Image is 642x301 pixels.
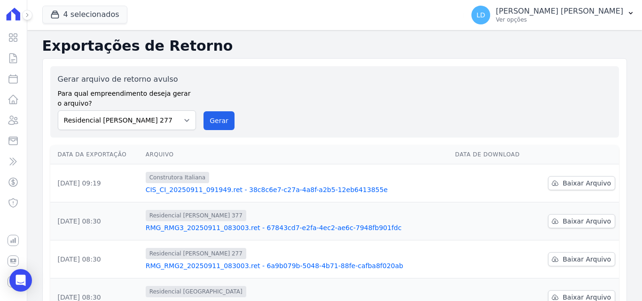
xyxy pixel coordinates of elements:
[464,2,642,28] button: LD [PERSON_NAME] [PERSON_NAME] Ver opções
[548,176,615,190] a: Baixar Arquivo
[204,111,235,130] button: Gerar
[563,178,611,188] span: Baixar Arquivo
[146,185,448,194] a: CIS_CI_20250911_091949.ret - 38c8c6e7-c27a-4a8f-a2b5-12eb6413855e
[58,74,196,85] label: Gerar arquivo de retorno avulso
[548,252,615,266] a: Baixar Arquivo
[563,216,611,226] span: Baixar Arquivo
[477,12,485,18] span: LD
[146,261,448,270] a: RMG_RMG2_20250911_083003.ret - 6a9b079b-5048-4b71-88fe-cafba8f020ab
[9,269,32,292] div: Open Intercom Messenger
[451,145,533,164] th: Data de Download
[146,172,210,183] span: Construtora Italiana
[42,38,627,54] h2: Exportações de Retorno
[142,145,452,164] th: Arquivo
[146,223,448,232] a: RMG_RMG3_20250911_083003.ret - 67843cd7-e2fa-4ec2-ae6c-7948fb901fdc
[146,248,246,259] span: Residencial [PERSON_NAME] 277
[146,210,246,221] span: Residencial [PERSON_NAME] 377
[42,6,127,23] button: 4 selecionados
[548,214,615,228] a: Baixar Arquivo
[496,16,623,23] p: Ver opções
[50,240,142,278] td: [DATE] 08:30
[50,202,142,240] td: [DATE] 08:30
[50,145,142,164] th: Data da Exportação
[146,286,246,297] span: Residencial [GEOGRAPHIC_DATA]
[563,255,611,264] span: Baixar Arquivo
[496,7,623,16] p: [PERSON_NAME] [PERSON_NAME]
[50,164,142,202] td: [DATE] 09:19
[58,85,196,108] label: Para qual empreendimento deseja gerar o arquivo?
